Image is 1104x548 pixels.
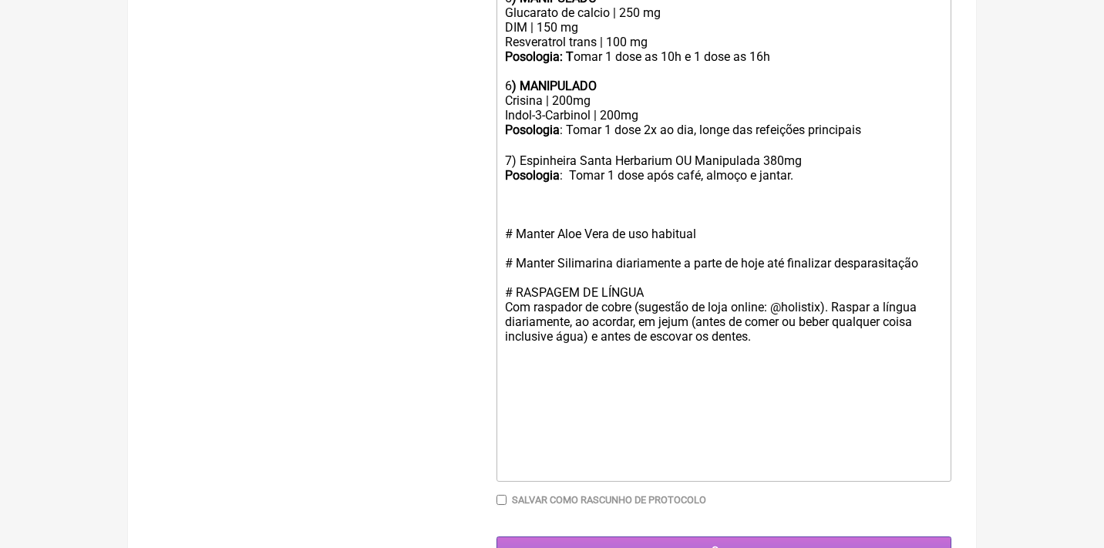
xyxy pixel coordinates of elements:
div: # RASPAGEM DE LÍNGUA Com raspador de cobre (sugestão de loja online: @holistix). Raspar a língua ... [505,285,943,373]
div: Glucarato de calcio | 250 mg [505,5,943,20]
strong: Posologia: T [505,49,574,64]
label: Salvar como rascunho de Protocolo [512,494,706,506]
div: : Tomar 1 dose 2x ao dia, longe das refeições principais ㅤ 7) Espinheira Santa Herbarium OU Manip... [505,123,943,183]
div: 6 [505,79,943,93]
div: Crisina | 200mg [505,93,943,108]
div: DIM | 150 mg [505,20,943,35]
strong: Posologia [505,168,560,183]
div: Indol-3-Carbinol | 200mg [505,108,943,123]
strong: ) MANIPULADO [512,79,597,93]
div: omar 1 dose as 10h e 1 dose as 16h [505,49,943,64]
div: Resveratrol trans | 100 mg [505,35,943,49]
strong: Posologia [505,123,560,137]
div: # Manter Aloe Vera de uso habitual # Manter Silimarina diariamente a parte de hoje até finalizar ... [505,212,943,285]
